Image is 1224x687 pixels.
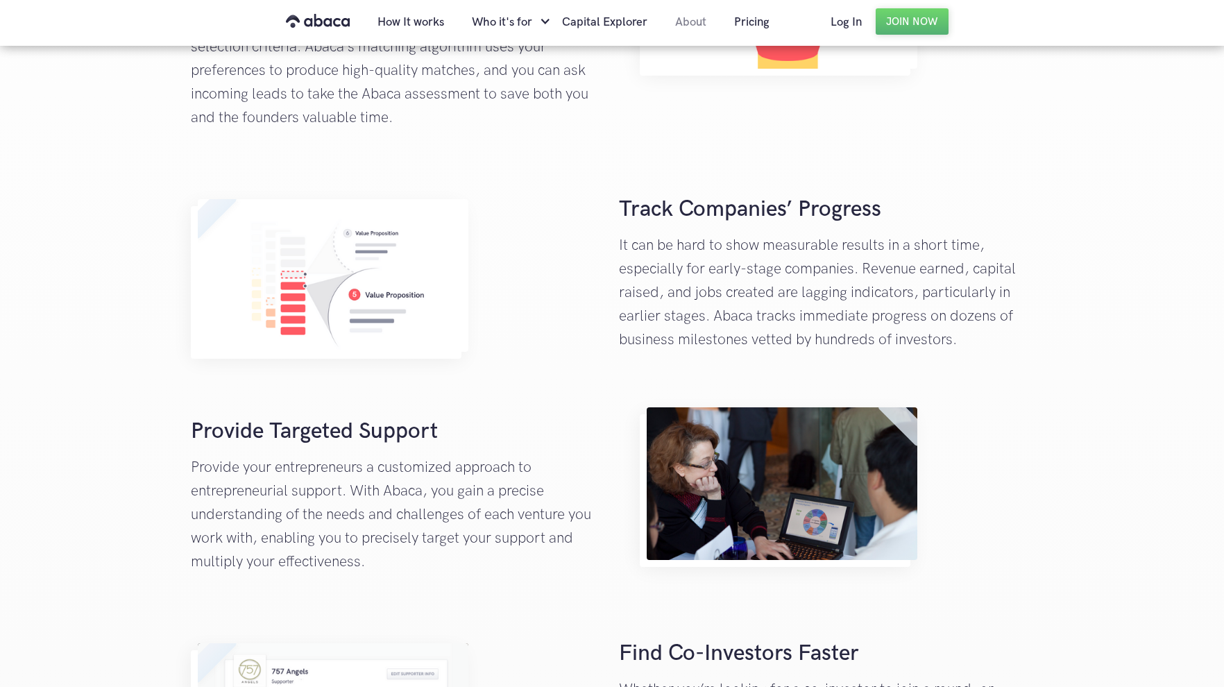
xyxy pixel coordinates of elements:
[619,234,1033,352] p: It can be hard to show measurable results in a short time, especially for early-stage companies. ...
[191,418,438,445] strong: Provide Targeted Support
[191,456,605,574] p: Provide your entrepreneurs a customized approach to entrepreneurial support. With Abaca, you gain...
[876,8,949,35] a: Join Now
[619,640,859,667] strong: Find Co-Investors Faster
[619,196,881,223] strong: Track Companies’ Progress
